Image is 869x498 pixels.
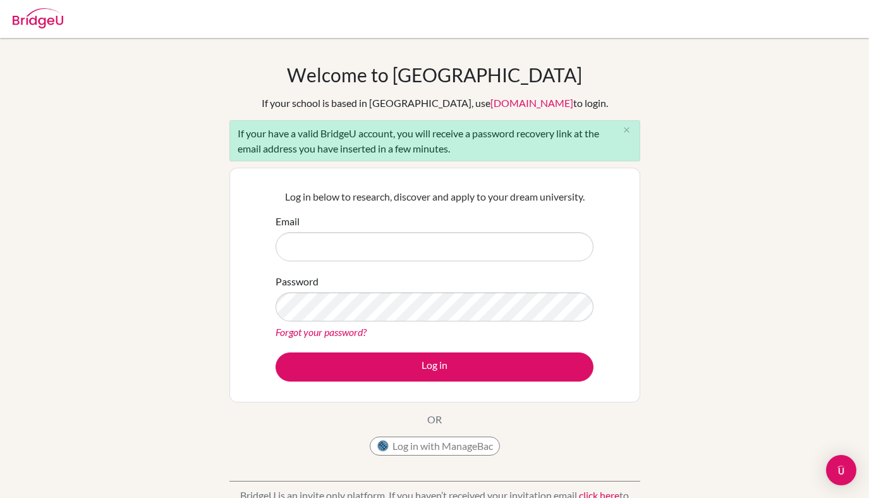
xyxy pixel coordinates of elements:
[276,274,319,289] label: Password
[276,189,593,204] p: Log in below to research, discover and apply to your dream university.
[229,120,640,161] div: If your have a valid BridgeU account, you will receive a password recovery link at the email addr...
[276,352,593,382] button: Log in
[622,125,631,135] i: close
[427,412,442,427] p: OR
[614,121,640,140] button: Close
[13,8,63,28] img: Bridge-U
[370,437,500,456] button: Log in with ManageBac
[490,97,573,109] a: [DOMAIN_NAME]
[287,63,582,86] h1: Welcome to [GEOGRAPHIC_DATA]
[826,455,856,485] div: Open Intercom Messenger
[276,214,300,229] label: Email
[276,326,367,338] a: Forgot your password?
[262,96,608,111] div: If your school is based in [GEOGRAPHIC_DATA], use to login.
